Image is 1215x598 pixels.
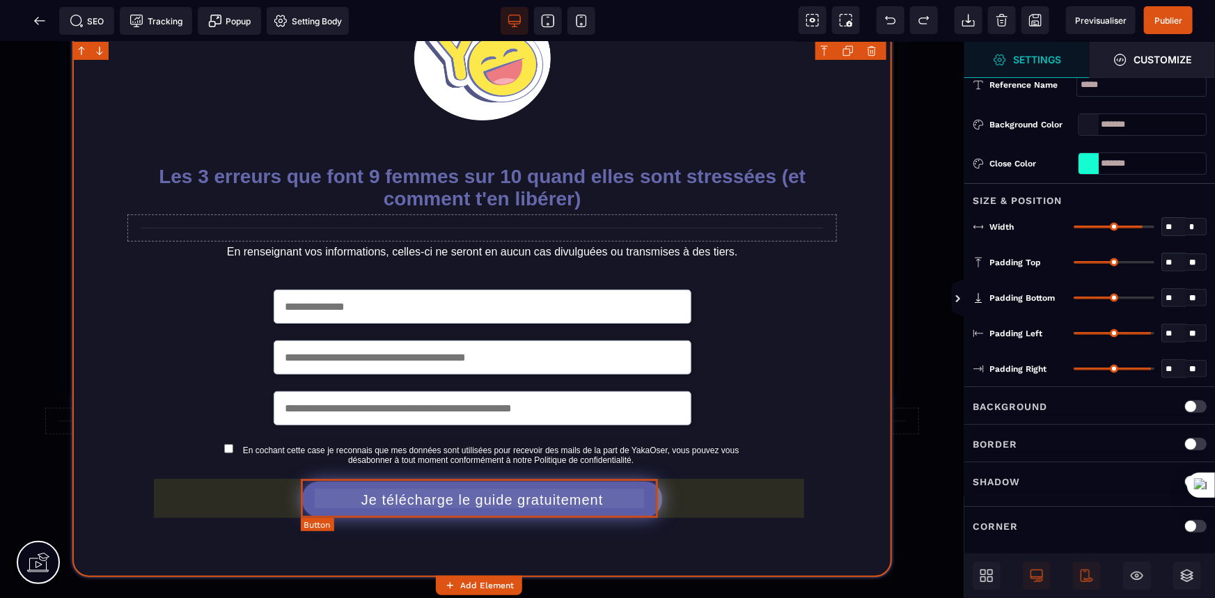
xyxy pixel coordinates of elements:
span: Setting Body [274,14,342,28]
p: Background [973,398,1047,415]
span: Padding Left [989,328,1042,339]
span: Settings [964,42,1090,78]
text: En renseignant vos informations, celles-ci ne seront en aucun cas divulguées ou transmises à des ... [141,200,824,220]
div: Background Color [989,118,1072,132]
span: Screenshot [832,6,860,34]
div: Reference name [989,78,1076,92]
span: Open Style Manager [1090,42,1215,78]
span: Open Blocks [973,562,1001,590]
div: Size & Position [964,183,1215,209]
strong: Customize [1134,54,1192,65]
p: Border [973,436,1017,453]
div: Close Color [989,157,1072,171]
p: Shadow [973,473,1020,490]
span: Popup [208,14,251,28]
button: Je télécharge le guide gratuitement [302,440,662,475]
span: Tracking [130,14,182,28]
span: View components [799,6,826,34]
span: Hide/Show Block [1123,562,1151,590]
span: Width [989,221,1014,233]
span: Mobile Only [1073,562,1101,590]
button: Add Element [436,576,522,595]
span: Previsualiser [1075,15,1127,26]
span: Desktop Only [1023,562,1051,590]
span: Open Layers [1173,562,1201,590]
p: Corner [973,518,1018,535]
strong: Add Element [460,581,514,590]
label: En cochant cette case je reconnais que mes données sont utilisées pour recevoir des mails de la p... [239,404,743,423]
span: Padding Right [989,363,1047,375]
strong: Settings [1014,54,1062,65]
span: Padding Bottom [989,292,1055,304]
span: Publier [1154,15,1182,26]
b: Les 3 erreurs que font 9 femmes sur 10 quand elles sont stressées (et comment t'en libérer) [159,124,811,168]
span: SEO [70,14,104,28]
span: Padding Top [989,257,1041,268]
span: Preview [1066,6,1136,34]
